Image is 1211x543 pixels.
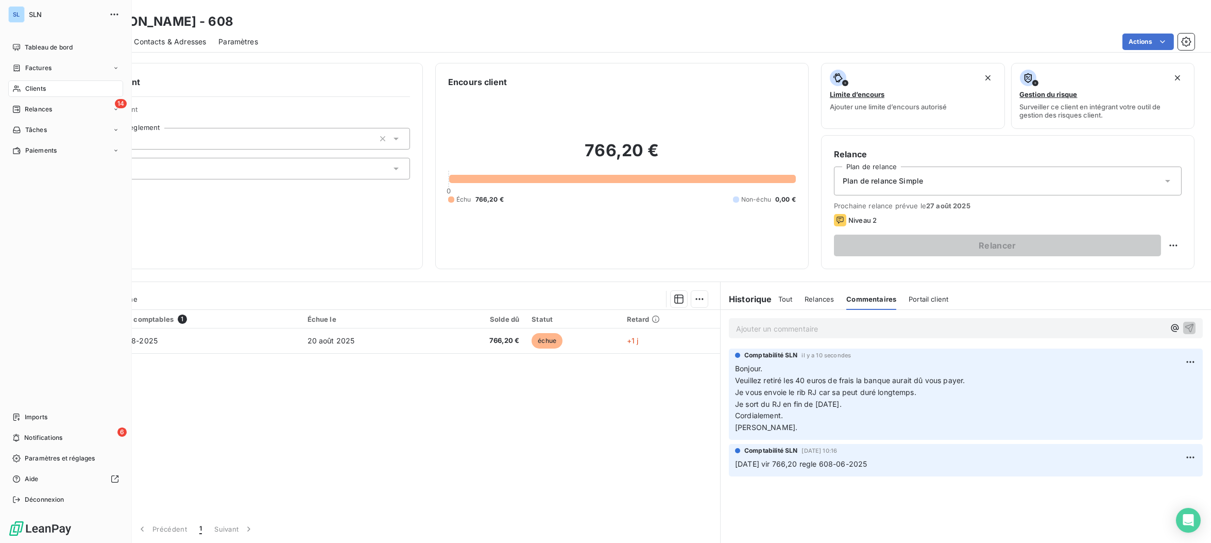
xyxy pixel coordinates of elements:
button: Actions [1122,34,1174,50]
div: Échue le [308,315,427,323]
span: [PERSON_NAME]. [735,423,797,432]
span: 6 [117,427,127,437]
span: Notifications [24,433,62,442]
span: Plan de relance Simple [843,176,923,186]
h6: Relance [834,148,1182,160]
span: Déconnexion [25,495,64,504]
span: Prochaine relance prévue le [834,202,1182,210]
h3: [PERSON_NAME] - 608 [91,12,233,31]
a: Paramètres et réglages [8,450,123,467]
span: 1 [178,315,187,324]
button: 1 [193,518,208,540]
span: Aide [25,474,39,484]
span: +1 j [627,336,639,345]
span: Niveau 2 [848,216,877,224]
button: Relancer [834,235,1161,256]
div: Retard [627,315,714,323]
a: Tableau de bord [8,39,123,56]
span: Tout [778,295,793,303]
span: Paramètres [218,37,258,47]
h6: Historique [721,293,772,305]
button: Précédent [131,518,193,540]
span: Commentaires [846,295,896,303]
span: Non-échu [741,195,771,204]
div: Open Intercom Messenger [1176,508,1201,533]
span: SLN [29,10,103,19]
img: Logo LeanPay [8,520,72,537]
span: Comptabilité SLN [744,351,797,360]
span: il y a 10 secondes [801,352,851,358]
span: [DATE] 10:16 [801,448,837,454]
a: Aide [8,471,123,487]
span: 1 [199,524,202,534]
div: SL [8,6,25,23]
span: 766,20 € [438,336,519,346]
a: Tâches [8,122,123,138]
span: 0 [447,187,451,195]
span: Imports [25,413,47,422]
h6: Encours client [448,76,507,88]
span: Clients [25,84,46,93]
span: Cordialement. [735,411,783,420]
span: 27 août 2025 [926,202,970,210]
span: Propriétés Client [83,105,410,120]
span: Ajouter une limite d’encours autorisé [830,103,947,111]
span: [DATE] vir 766,20 regle 608-06-2025 [735,459,867,468]
span: Tâches [25,125,47,135]
span: Échu [456,195,471,204]
span: 14 [115,99,127,108]
span: 608-08-2025 [109,336,158,345]
a: 14Relances [8,101,123,118]
a: Imports [8,409,123,425]
a: Paiements [8,142,123,159]
span: Tableau de bord [25,43,73,52]
span: Bonjour. [735,364,762,373]
span: 766,20 € [475,195,504,204]
span: Veuillez retiré les 40 euros de frais la banque aurait dû vous payer. [735,376,965,385]
div: Solde dû [438,315,519,323]
div: Pièces comptables [109,315,295,324]
h6: Informations client [62,76,410,88]
span: Gestion du risque [1020,90,1078,98]
span: Limite d’encours [830,90,884,98]
button: Gestion du risqueSurveiller ce client en intégrant votre outil de gestion des risques client. [1011,63,1195,129]
span: échue [532,333,562,349]
span: Contacts & Adresses [134,37,206,47]
span: Je vous envoie le rib RJ car sa peut duré longtemps. [735,388,916,397]
span: Paiements [25,146,57,155]
span: 20 août 2025 [308,336,355,345]
span: Relances [805,295,834,303]
span: Je sort du RJ en fin de [DATE]. [735,400,842,408]
span: Portail client [909,295,948,303]
span: Relances [25,105,52,114]
span: Paramètres et réglages [25,454,95,463]
a: Factures [8,60,123,76]
span: Factures [25,63,52,73]
span: Surveiller ce client en intégrant votre outil de gestion des risques client. [1020,103,1186,119]
span: Comptabilité SLN [744,446,797,455]
span: 0,00 € [775,195,796,204]
a: Clients [8,80,123,97]
div: Statut [532,315,614,323]
h2: 766,20 € [448,140,796,171]
button: Limite d’encoursAjouter une limite d’encours autorisé [821,63,1005,129]
button: Suivant [208,518,260,540]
